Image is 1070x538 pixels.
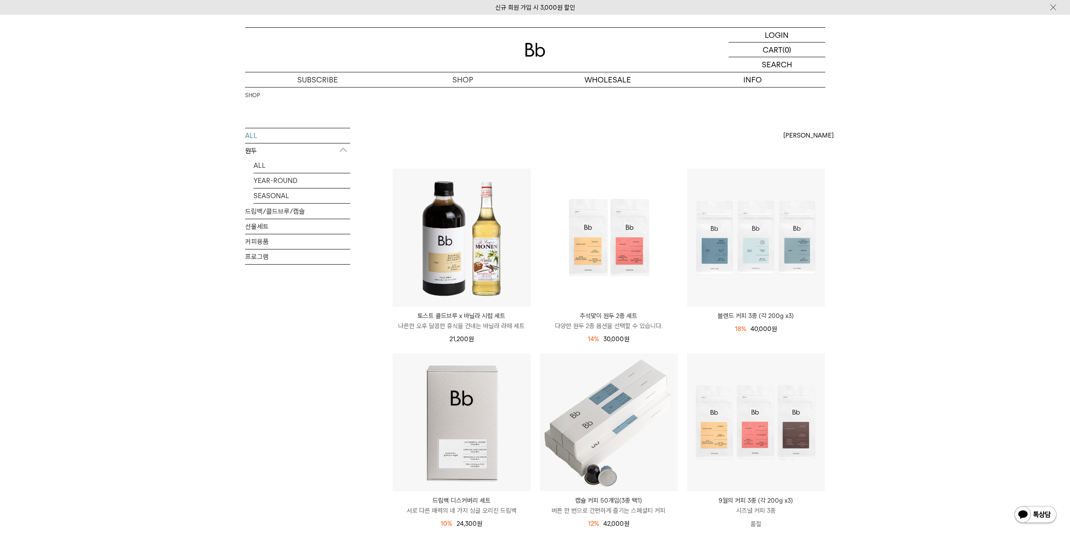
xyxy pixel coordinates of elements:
p: 다양한 원두 2종 옵션을 선택할 수 있습니다. [540,321,678,331]
p: 드립백 디스커버리 세트 [393,496,531,506]
a: 블렌드 커피 3종 (각 200g x3) [687,311,825,321]
span: [PERSON_NAME] [783,130,834,140]
a: 추석맞이 원두 2종 세트 다양한 원두 2종 옵션을 선택할 수 있습니다. [540,311,678,331]
a: 토스트 콜드브루 x 바닐라 시럽 세트 나른한 오후 달콤한 휴식을 건네는 바닐라 라떼 세트 [393,311,531,331]
p: SEARCH [762,57,792,72]
span: 30,000 [603,335,629,343]
a: SEASONAL [254,188,350,203]
span: 24,300 [457,520,482,527]
img: 드립백 디스커버리 세트 [393,353,531,491]
a: 드립백 디스커버리 세트 서로 다른 매력의 네 가지 싱글 오리진 드립백 [393,496,531,516]
p: LOGIN [765,28,789,42]
p: INFO [680,72,825,87]
a: CART (0) [729,42,825,57]
a: ALL [245,128,350,143]
span: 원 [624,520,629,527]
span: 원 [468,335,474,343]
a: 드립백/콜드브루/캡슐 [245,204,350,219]
p: 시즈널 커피 3종 [687,506,825,516]
p: 토스트 콜드브루 x 바닐라 시럽 세트 [393,311,531,321]
a: 선물세트 [245,219,350,234]
a: SHOP [245,91,260,100]
p: 나른한 오후 달콤한 휴식을 건네는 바닐라 라떼 세트 [393,321,531,331]
p: 9월의 커피 3종 (각 200g x3) [687,496,825,506]
p: 버튼 한 번으로 간편하게 즐기는 스페셜티 커피 [540,506,678,516]
div: 10% [441,519,452,529]
span: 원 [624,335,629,343]
p: CART [763,42,782,57]
span: 21,200 [449,335,474,343]
span: 원 [477,520,482,527]
img: 토스트 콜드브루 x 바닐라 시럽 세트 [393,169,531,307]
span: 42,000 [603,520,629,527]
p: (0) [782,42,791,57]
a: 신규 회원 가입 시 3,000원 할인 [495,4,575,11]
p: WHOLESALE [535,72,680,87]
img: 블렌드 커피 3종 (각 200g x3) [687,169,825,307]
span: 40,000 [750,325,777,333]
a: 9월의 커피 3종 (각 200g x3) 시즈널 커피 3종 [687,496,825,516]
p: 원두 [245,143,350,159]
p: 캡슐 커피 50개입(3종 택1) [540,496,678,506]
img: 로고 [525,43,545,57]
a: YEAR-ROUND [254,173,350,188]
p: 품절 [687,516,825,533]
a: SHOP [390,72,535,87]
a: LOGIN [729,28,825,42]
p: 추석맞이 원두 2종 세트 [540,311,678,321]
a: 프로그램 [245,249,350,264]
div: 18% [735,324,746,334]
a: 캡슐 커피 50개입(3종 택1) 버튼 한 번으로 간편하게 즐기는 스페셜티 커피 [540,496,678,516]
img: 9월의 커피 3종 (각 200g x3) [687,353,825,491]
img: 캡슐 커피 50개입(3종 택1) [540,353,678,491]
span: 원 [771,325,777,333]
p: 서로 다른 매력의 네 가지 싱글 오리진 드립백 [393,506,531,516]
div: 14% [588,334,599,344]
a: 커피용품 [245,234,350,249]
img: 카카오톡 채널 1:1 채팅 버튼 [1014,505,1057,525]
img: 추석맞이 원두 2종 세트 [540,169,678,307]
div: 12% [588,519,599,529]
a: ALL [254,158,350,173]
a: SUBSCRIBE [245,72,390,87]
